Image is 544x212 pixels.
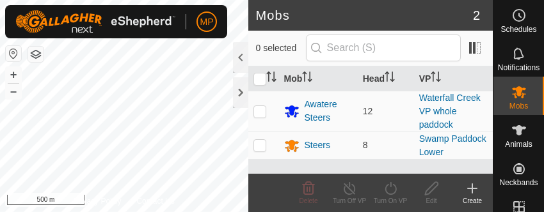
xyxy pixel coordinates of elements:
a: Swamp Paddock Lower [419,133,486,157]
p-sorticon: Activate to sort [431,73,441,84]
a: Contact Us [136,195,174,207]
span: MP [200,15,214,29]
div: Awatere Steers [305,98,353,125]
div: Edit [411,196,452,206]
h2: Mobs [256,8,473,23]
div: Steers [305,139,330,152]
span: 2 [473,6,480,25]
img: Gallagher Logo [15,10,175,33]
input: Search (S) [306,34,461,61]
button: Map Layers [28,47,44,62]
a: Privacy Policy [74,195,122,207]
p-sorticon: Activate to sort [266,73,276,84]
span: Delete [300,197,318,204]
th: Mob [279,66,358,91]
p-sorticon: Activate to sort [302,73,312,84]
div: Turn Off VP [329,196,370,206]
div: Create [452,196,493,206]
span: Mobs [509,102,528,110]
span: 12 [363,106,373,116]
span: Neckbands [499,179,538,186]
th: VP [414,66,493,91]
button: Reset Map [6,46,21,61]
span: 8 [363,140,368,150]
p-sorticon: Activate to sort [385,73,395,84]
button: – [6,84,21,99]
span: 0 selected [256,42,306,55]
span: Schedules [500,26,536,33]
a: Waterfall Creek VP whole paddock [419,93,481,130]
button: + [6,67,21,82]
th: Head [358,66,414,91]
span: Animals [505,140,532,148]
div: Turn On VP [370,196,411,206]
span: Notifications [498,64,540,72]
